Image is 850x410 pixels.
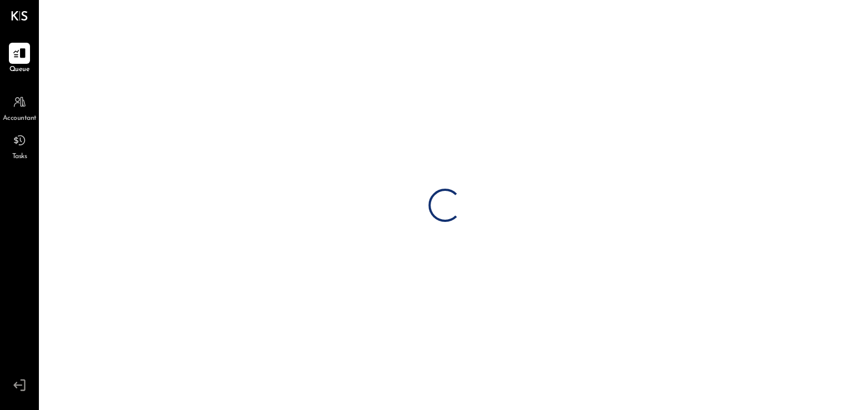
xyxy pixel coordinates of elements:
[9,65,30,75] span: Queue
[1,43,38,75] a: Queue
[3,114,37,124] span: Accountant
[12,152,27,162] span: Tasks
[1,130,38,162] a: Tasks
[1,92,38,124] a: Accountant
